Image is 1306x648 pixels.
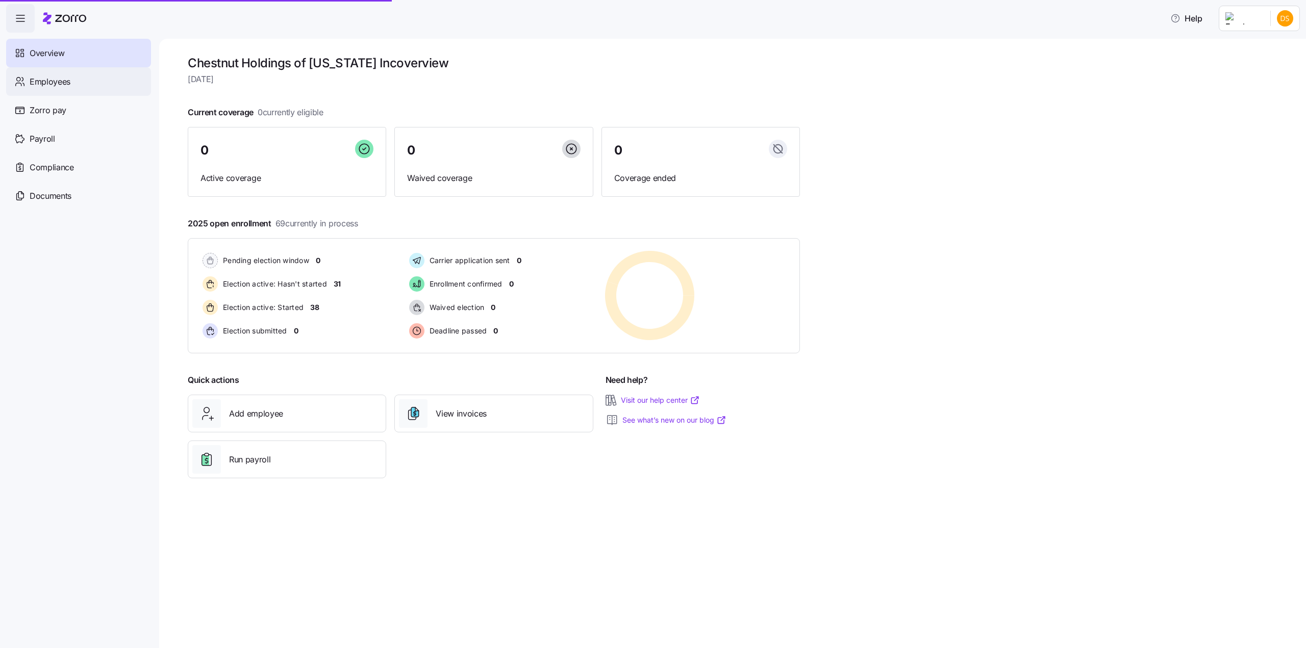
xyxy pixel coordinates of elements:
a: Payroll [6,124,151,153]
span: Need help? [606,374,648,386]
span: Election submitted [220,326,287,336]
a: Overview [6,39,151,67]
span: 0 currently eligible [258,106,323,119]
span: Quick actions [188,374,239,386]
span: 0 [294,326,298,336]
a: Documents [6,182,151,210]
a: Compliance [6,153,151,182]
span: Active coverage [200,172,373,185]
span: 31 [334,279,341,289]
span: View invoices [436,407,487,420]
span: 69 currently in process [275,217,358,230]
a: See what’s new on our blog [622,415,726,425]
span: Pending election window [220,255,309,266]
span: Deadline passed [426,326,487,336]
span: 38 [310,302,319,313]
a: Visit our help center [621,395,700,405]
span: 0 [509,279,514,289]
span: Documents [30,190,71,202]
span: 0 [493,326,498,336]
span: 0 [614,144,622,157]
span: 0 [491,302,495,313]
span: Election active: Hasn't started [220,279,327,289]
span: Waived coverage [407,172,580,185]
span: Zorro pay [30,104,66,117]
span: Carrier application sent [426,255,510,266]
span: 0 [316,255,320,266]
img: Employer logo [1225,12,1262,24]
h1: Chestnut Holdings of [US_STATE] Inc overview [188,55,800,71]
button: Help [1162,8,1211,29]
span: Compliance [30,161,74,174]
span: Add employee [229,407,283,420]
span: 2025 open enrollment [188,217,358,230]
span: 0 [200,144,209,157]
a: Employees [6,67,151,96]
span: Election active: Started [220,302,304,313]
span: Payroll [30,133,55,145]
span: [DATE] [188,73,800,86]
span: 0 [517,255,521,266]
span: Help [1170,12,1202,24]
span: Enrollment confirmed [426,279,503,289]
a: Zorro pay [6,96,151,124]
span: Coverage ended [614,172,787,185]
span: 0 [407,144,415,157]
span: Overview [30,47,64,60]
span: Employees [30,75,70,88]
img: 0df3f5a40e35f308a97beca03a49270b [1277,10,1293,27]
span: Current coverage [188,106,323,119]
span: Run payroll [229,453,270,466]
span: Waived election [426,302,485,313]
